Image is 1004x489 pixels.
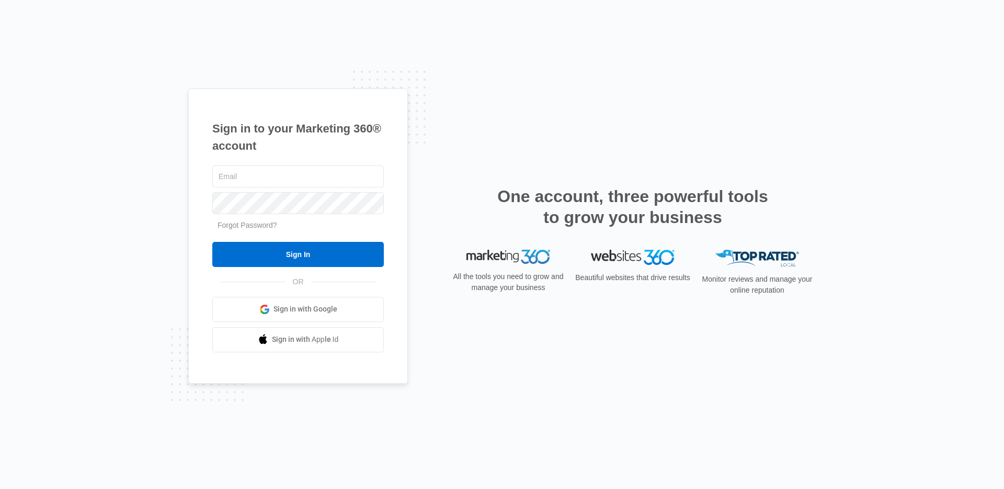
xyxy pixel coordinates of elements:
[715,250,799,267] img: Top Rated Local
[273,304,337,315] span: Sign in with Google
[699,274,816,296] p: Monitor reviews and manage your online reputation
[272,334,339,345] span: Sign in with Apple Id
[286,276,311,287] span: OR
[466,250,550,264] img: Marketing 360
[212,327,384,352] a: Sign in with Apple Id
[212,165,384,187] input: Email
[574,272,691,283] p: Beautiful websites that drive results
[494,186,771,228] h2: One account, three powerful tools to grow your business
[212,297,384,322] a: Sign in with Google
[218,221,277,229] a: Forgot Password?
[450,271,567,293] p: All the tools you need to grow and manage your business
[212,120,384,154] h1: Sign in to your Marketing 360® account
[591,250,675,265] img: Websites 360
[212,242,384,267] input: Sign In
